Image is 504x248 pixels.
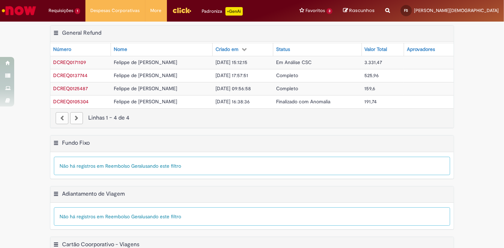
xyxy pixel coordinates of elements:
[215,85,251,92] span: [DATE] 09:56:58
[326,8,332,14] span: 3
[365,98,377,105] span: 191,74
[50,108,454,128] nav: paginação
[407,46,435,53] div: Aprovadores
[404,8,408,13] span: FS
[56,114,448,122] div: Linhas 1 − 4 de 4
[53,46,71,53] div: Número
[365,85,376,92] span: 159,6
[53,72,88,79] span: DCREQ0137744
[49,7,73,14] span: Requisições
[114,59,177,65] span: Felippe de [PERSON_NAME]
[114,98,177,105] span: Felippe de [PERSON_NAME]
[225,7,243,16] p: +GenAi
[202,7,243,16] div: Padroniza
[53,190,59,200] button: Adiantamento de Viagem Menu de contexto
[306,7,325,14] span: Favoritos
[53,29,59,39] button: General Refund Menu de contexto
[53,85,88,92] span: DCREQ0125487
[114,85,177,92] span: Felippe de [PERSON_NAME]
[1,4,37,18] img: ServiceNow
[53,139,59,149] button: Fundo Fixo Menu de contexto
[75,8,80,14] span: 1
[114,72,177,79] span: Felippe de [PERSON_NAME]
[53,59,86,65] a: Abrir Registro: DCREQ0171109
[365,72,379,79] span: 525,96
[276,98,330,105] span: Finalizado com Anomalia
[215,59,247,65] span: [DATE] 15:12:15
[62,190,125,197] h2: Adiantamento de Viagem
[54,157,450,175] div: Não há registros em Reembolso Geral
[62,29,101,36] h2: General Refund
[215,46,239,53] div: Criado em
[151,7,162,14] span: More
[349,7,375,14] span: Rascunhos
[365,59,382,65] span: 3.331,47
[53,98,89,105] span: DCREQ0105304
[276,59,312,65] span: Em Análise CSC
[53,72,88,79] a: Abrir Registro: DCREQ0137744
[53,85,88,92] a: Abrir Registro: DCREQ0125487
[54,207,450,226] div: Não há registros em Reembolso Geral
[142,163,181,169] span: usando este filtro
[62,139,90,146] h2: Fundo Fixo
[53,98,89,105] a: Abrir Registro: DCREQ0105304
[91,7,140,14] span: Despesas Corporativas
[172,5,191,16] img: click_logo_yellow_360x200.png
[276,72,298,79] span: Completo
[114,46,127,53] div: Nome
[215,72,248,79] span: [DATE] 17:57:51
[414,7,499,13] span: [PERSON_NAME][DEMOGRAPHIC_DATA]
[343,7,375,14] a: Rascunhos
[365,46,387,53] div: Valor Total
[276,46,290,53] div: Status
[215,98,250,105] span: [DATE] 16:38:36
[142,213,181,220] span: usando este filtro
[53,59,86,65] span: DCREQ0171109
[276,85,298,92] span: Completo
